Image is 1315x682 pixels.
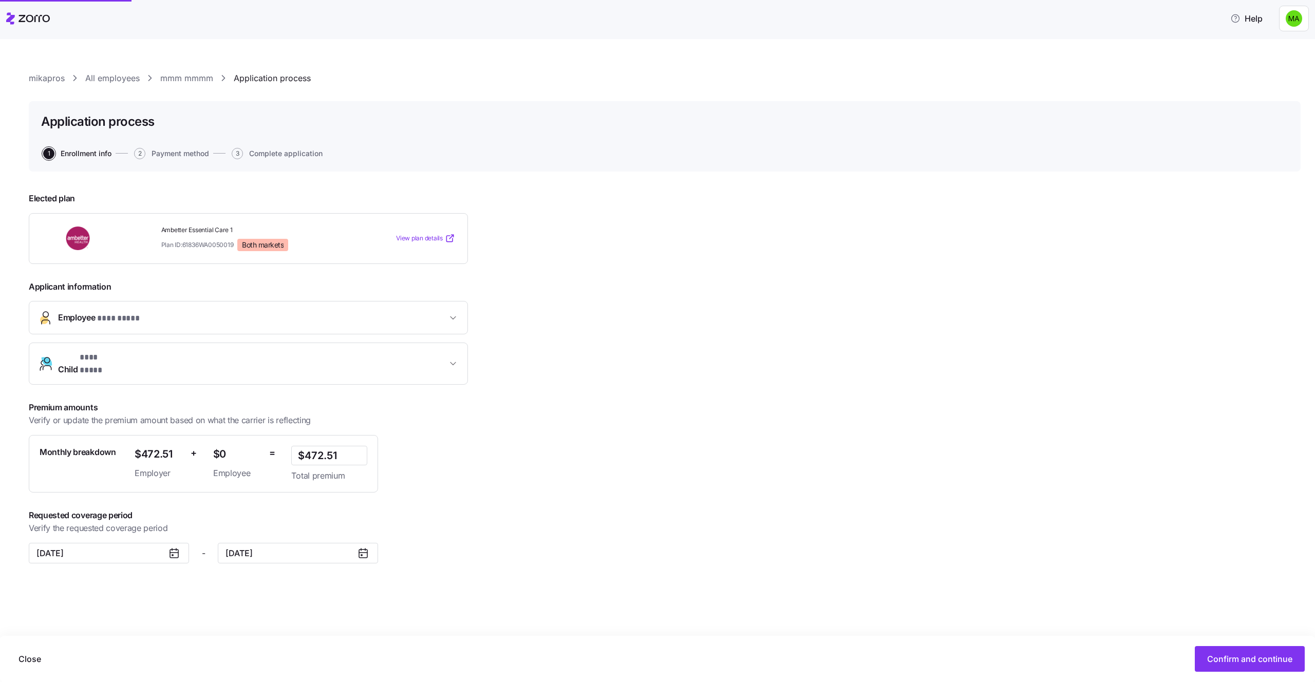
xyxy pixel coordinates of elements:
[41,148,111,159] a: 1Enrollment info
[160,72,213,85] a: mmm mmmm
[43,148,54,159] span: 1
[42,226,116,250] img: Ambetter
[232,148,323,159] button: 3Complete application
[40,446,116,459] span: Monthly breakdown
[152,150,209,157] span: Payment method
[41,113,155,129] h1: Application process
[61,150,111,157] span: Enrollment info
[134,148,145,159] span: 2
[1195,646,1305,672] button: Confirm and continue
[242,240,284,250] span: Both markets
[1230,12,1263,25] span: Help
[29,543,189,563] input: MM/DD/YYYY
[249,150,323,157] span: Complete application
[29,414,311,427] span: Verify or update the premium amount based on what the carrier is reflecting
[18,653,41,665] span: Close
[161,226,350,235] span: Ambetter Essential Care 1
[269,446,275,461] span: =
[29,72,65,85] a: mikapros
[132,148,209,159] a: 2Payment method
[29,522,167,535] span: Verify the requested coverage period
[29,280,468,293] span: Applicant information
[291,469,367,482] span: Total premium
[1207,653,1292,665] span: Confirm and continue
[29,509,505,522] span: Requested coverage period
[135,467,182,480] span: Employer
[213,446,261,463] span: $0
[135,446,182,463] span: $472.51
[1222,8,1271,29] button: Help
[218,543,378,563] input: MM/DD/YYYY
[29,192,468,205] span: Elected plan
[396,234,443,243] span: View plan details
[58,311,155,325] span: Employee
[1286,10,1302,27] img: 41f7e9dcbe0085fe4205d38e648ebedc
[396,233,455,243] a: View plan details
[191,446,197,461] span: +
[232,148,243,159] span: 3
[161,240,234,249] span: Plan ID: 61836WA0050019
[134,148,209,159] button: 2Payment method
[43,148,111,159] button: 1Enrollment info
[213,467,261,480] span: Employee
[58,351,121,376] span: Child
[230,148,323,159] a: 3Complete application
[202,547,205,560] span: -
[29,401,380,414] span: Premium amounts
[234,72,311,85] a: Application process
[85,72,140,85] a: All employees
[10,646,49,672] button: Close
